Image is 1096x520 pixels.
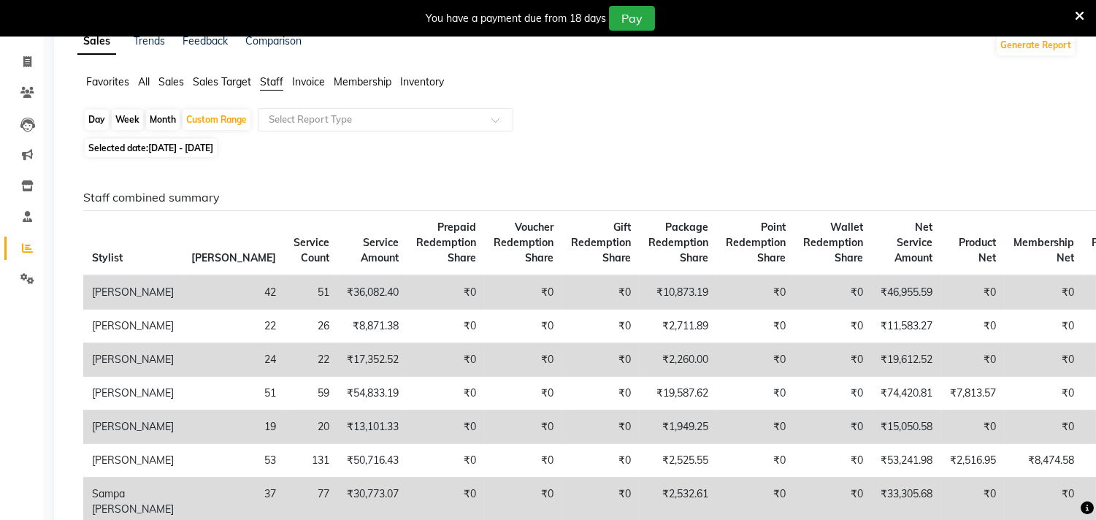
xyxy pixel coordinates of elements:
[83,310,183,343] td: [PERSON_NAME]
[85,110,109,130] div: Day
[872,444,941,478] td: ₹53,241.98
[407,410,485,444] td: ₹0
[83,444,183,478] td: [PERSON_NAME]
[640,343,717,377] td: ₹2,260.00
[183,275,285,310] td: 42
[997,35,1075,56] button: Generate Report
[717,410,794,444] td: ₹0
[361,236,399,264] span: Service Amount
[191,251,276,264] span: [PERSON_NAME]
[941,343,1005,377] td: ₹0
[83,410,183,444] td: [PERSON_NAME]
[407,444,485,478] td: ₹0
[183,34,228,47] a: Feedback
[285,310,338,343] td: 26
[1005,444,1083,478] td: ₹8,474.58
[794,275,872,310] td: ₹0
[285,275,338,310] td: 51
[1005,343,1083,377] td: ₹0
[562,444,640,478] td: ₹0
[183,110,250,130] div: Custom Range
[562,275,640,310] td: ₹0
[426,11,606,26] div: You have a payment due from 18 days
[1005,410,1083,444] td: ₹0
[245,34,302,47] a: Comparison
[134,34,165,47] a: Trends
[92,251,123,264] span: Stylist
[941,310,1005,343] td: ₹0
[640,444,717,478] td: ₹2,525.55
[640,310,717,343] td: ₹2,711.89
[640,410,717,444] td: ₹1,949.25
[285,343,338,377] td: 22
[485,410,562,444] td: ₹0
[485,444,562,478] td: ₹0
[407,275,485,310] td: ₹0
[338,444,407,478] td: ₹50,716.43
[941,275,1005,310] td: ₹0
[794,310,872,343] td: ₹0
[1013,236,1074,264] span: Membership Net
[285,444,338,478] td: 131
[872,410,941,444] td: ₹15,050.58
[485,377,562,410] td: ₹0
[717,444,794,478] td: ₹0
[562,410,640,444] td: ₹0
[1005,310,1083,343] td: ₹0
[334,75,391,88] span: Membership
[338,310,407,343] td: ₹8,871.38
[571,221,631,264] span: Gift Redemption Share
[717,275,794,310] td: ₹0
[941,410,1005,444] td: ₹0
[158,75,184,88] span: Sales
[407,343,485,377] td: ₹0
[717,343,794,377] td: ₹0
[338,275,407,310] td: ₹36,082.40
[794,410,872,444] td: ₹0
[648,221,708,264] span: Package Redemption Share
[941,377,1005,410] td: ₹7,813.57
[183,410,285,444] td: 19
[193,75,251,88] span: Sales Target
[83,377,183,410] td: [PERSON_NAME]
[83,275,183,310] td: [PERSON_NAME]
[562,343,640,377] td: ₹0
[148,142,213,153] span: [DATE] - [DATE]
[485,343,562,377] td: ₹0
[562,310,640,343] td: ₹0
[260,75,283,88] span: Staff
[1005,275,1083,310] td: ₹0
[1005,377,1083,410] td: ₹0
[485,275,562,310] td: ₹0
[338,410,407,444] td: ₹13,101.33
[183,343,285,377] td: 24
[726,221,786,264] span: Point Redemption Share
[794,343,872,377] td: ₹0
[872,310,941,343] td: ₹11,583.27
[86,75,129,88] span: Favorites
[85,139,217,157] span: Selected date:
[285,410,338,444] td: 20
[494,221,553,264] span: Voucher Redemption Share
[485,310,562,343] td: ₹0
[138,75,150,88] span: All
[292,75,325,88] span: Invoice
[294,236,329,264] span: Service Count
[959,236,996,264] span: Product Net
[803,221,863,264] span: Wallet Redemption Share
[872,377,941,410] td: ₹74,420.81
[183,444,285,478] td: 53
[894,221,932,264] span: Net Service Amount
[183,310,285,343] td: 22
[717,377,794,410] td: ₹0
[112,110,143,130] div: Week
[83,343,183,377] td: [PERSON_NAME]
[717,310,794,343] td: ₹0
[407,377,485,410] td: ₹0
[794,377,872,410] td: ₹0
[562,377,640,410] td: ₹0
[83,191,1065,204] h6: Staff combined summary
[338,343,407,377] td: ₹17,352.52
[146,110,180,130] div: Month
[77,28,116,55] a: Sales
